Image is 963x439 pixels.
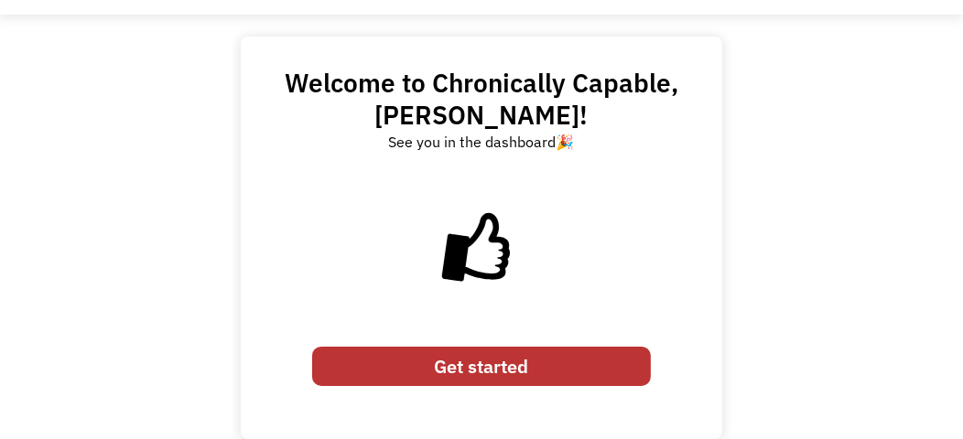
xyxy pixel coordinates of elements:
a: 🎉 [557,133,575,151]
a: Get started [312,347,651,386]
div: See you in the dashboard [389,131,575,153]
span: [PERSON_NAME] [375,98,580,132]
form: Email Form [312,337,651,395]
h2: Welcome to Chronically Capable, ! [259,67,704,131]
